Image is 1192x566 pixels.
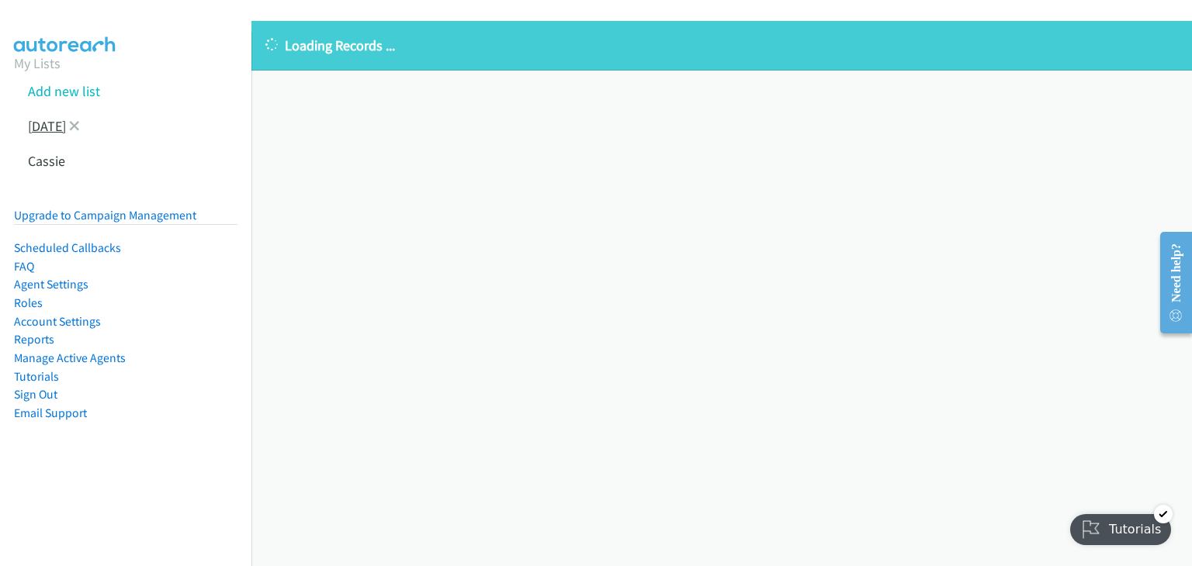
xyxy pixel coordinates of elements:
[28,117,66,135] a: [DATE]
[14,369,59,384] a: Tutorials
[14,295,43,310] a: Roles
[14,406,87,420] a: Email Support
[14,54,61,72] a: My Lists
[14,387,57,402] a: Sign Out
[14,277,88,292] a: Agent Settings
[14,240,121,255] a: Scheduled Callbacks
[14,208,196,223] a: Upgrade to Campaign Management
[28,152,65,170] a: Cassie
[265,35,1178,56] p: Loading Records ...
[14,350,126,365] a: Manage Active Agents
[14,259,34,274] a: FAQ
[14,314,101,329] a: Account Settings
[28,82,100,100] a: Add new list
[1148,221,1192,344] iframe: Resource Center
[14,332,54,347] a: Reports
[1061,499,1180,554] iframe: Checklist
